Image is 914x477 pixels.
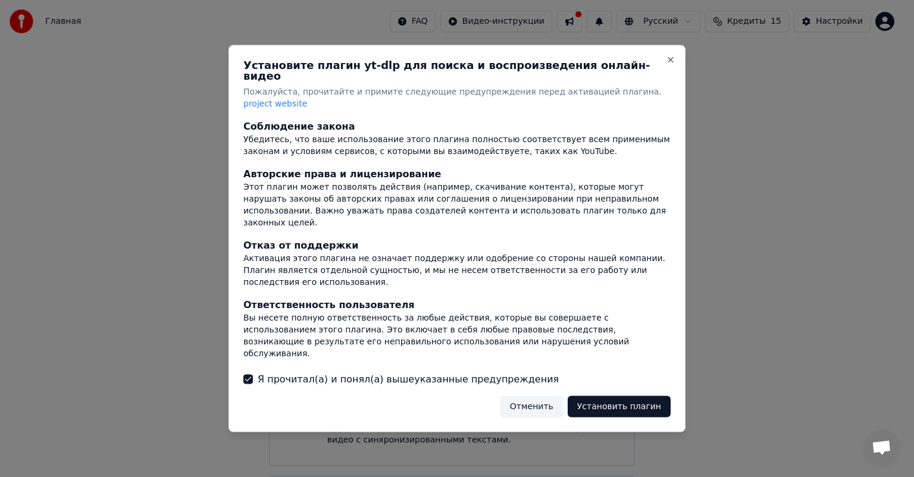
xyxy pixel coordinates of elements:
h2: Установите плагин yt-dlp для поиска и воспроизведения онлайн-видео [243,60,671,81]
div: Ответственность пользователя [243,297,671,312]
button: Установить плагин [568,396,671,417]
div: Активация этого плагина не означает поддержку или одобрение со стороны нашей компании. Плагин явл... [243,252,671,288]
div: Вы несете полную ответственность за любые действия, которые вы совершаете с использованием этого ... [243,312,671,359]
div: Этот плагин может позволять действия (например, скачивание контента), которые могут нарушать зако... [243,181,671,228]
div: Соблюдение закона [243,119,671,133]
div: Убедитесь, что ваше использование этого плагина полностью соответствует всем применимым законам и... [243,133,671,157]
div: Отказ от поддержки [243,238,671,252]
label: Я прочитал(а) и понял(а) вышеуказанные предупреждения [258,372,559,386]
p: Пожалуйста, прочитайте и примите следующие предупреждения перед активацией плагина. [243,86,671,110]
button: Отменить [500,396,563,417]
span: project website [243,99,307,108]
div: Авторские права и лицензирование [243,167,671,181]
